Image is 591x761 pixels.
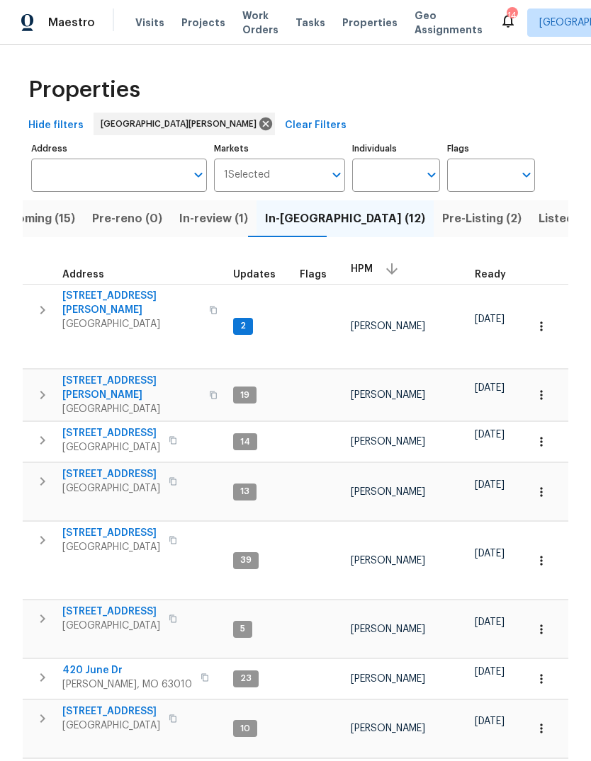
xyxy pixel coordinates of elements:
span: [GEOGRAPHIC_DATA] [62,540,160,554]
span: Properties [342,16,398,30]
span: [GEOGRAPHIC_DATA][PERSON_NAME] [101,117,262,131]
span: 5 [235,623,251,635]
button: Open [188,165,208,185]
span: [STREET_ADDRESS][PERSON_NAME] [62,374,201,402]
span: Work Orders [242,8,278,37]
span: [PERSON_NAME] [351,723,425,733]
span: [GEOGRAPHIC_DATA] [62,317,201,331]
span: 1 Selected [224,169,270,181]
span: 14 [235,436,256,448]
span: [GEOGRAPHIC_DATA] [62,719,160,733]
span: Flags [300,270,327,280]
span: Ready [475,270,506,280]
span: 420 June Dr [62,663,192,677]
button: Open [517,165,536,185]
span: In-review (1) [179,209,248,229]
span: In-[GEOGRAPHIC_DATA] (12) [265,209,425,229]
span: [PERSON_NAME] [351,321,425,331]
span: [STREET_ADDRESS] [62,605,160,619]
span: 23 [235,673,257,685]
span: [GEOGRAPHIC_DATA] [62,440,160,454]
span: [PERSON_NAME] [351,390,425,400]
span: 10 [235,723,256,735]
span: [DATE] [475,314,505,324]
span: 2 [235,320,252,332]
span: [PERSON_NAME], MO 63010 [62,677,192,692]
label: Address [31,144,207,153]
span: [DATE] [475,716,505,726]
span: [PERSON_NAME] [351,674,425,684]
span: [STREET_ADDRESS][PERSON_NAME] [62,289,201,317]
label: Markets [214,144,346,153]
label: Flags [447,144,535,153]
span: [DATE] [475,667,505,677]
span: Properties [28,83,140,97]
span: 39 [235,554,257,566]
span: Pre-Listing (2) [442,209,522,229]
span: [GEOGRAPHIC_DATA] [62,481,160,496]
span: Maestro [48,16,95,30]
span: Visits [135,16,164,30]
button: Open [327,165,347,185]
span: [PERSON_NAME] [351,487,425,497]
span: [DATE] [475,549,505,559]
span: 19 [235,389,255,401]
span: [STREET_ADDRESS] [62,426,160,440]
span: Geo Assignments [415,8,483,37]
span: Updates [233,270,276,280]
span: [PERSON_NAME] [351,437,425,447]
div: 14 [507,8,517,23]
span: [DATE] [475,383,505,393]
span: Hide filters [28,117,84,135]
span: 13 [235,486,255,498]
button: Hide filters [23,113,89,139]
span: [DATE] [475,617,505,627]
span: [GEOGRAPHIC_DATA] [62,619,160,633]
span: HPM [351,264,373,274]
span: Tasks [295,18,325,28]
span: Projects [181,16,225,30]
label: Individuals [352,144,440,153]
span: Clear Filters [285,117,347,135]
span: [DATE] [475,480,505,490]
span: [DATE] [475,430,505,440]
span: Pre-reno (0) [92,209,162,229]
span: [PERSON_NAME] [351,624,425,634]
span: [STREET_ADDRESS] [62,704,160,719]
span: [STREET_ADDRESS] [62,526,160,540]
div: [GEOGRAPHIC_DATA][PERSON_NAME] [94,113,275,135]
span: [STREET_ADDRESS] [62,467,160,481]
button: Clear Filters [279,113,352,139]
button: Open [422,165,441,185]
div: Earliest renovation start date (first business day after COE or Checkout) [475,270,519,280]
span: [GEOGRAPHIC_DATA] [62,402,201,416]
span: Address [62,270,104,280]
span: [PERSON_NAME] [351,556,425,566]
